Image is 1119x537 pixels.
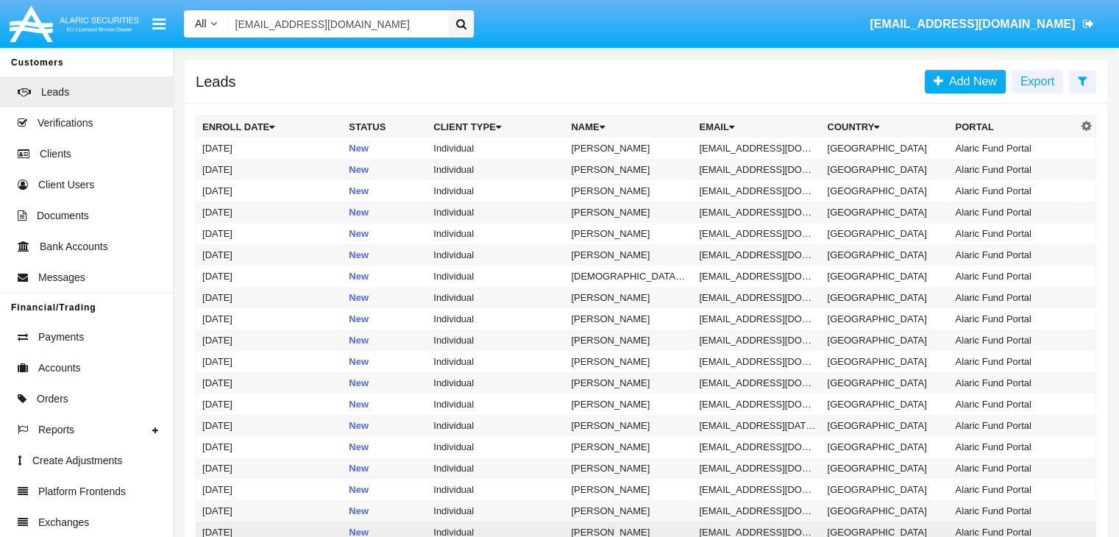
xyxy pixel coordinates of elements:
td: Alaric Fund Portal [949,244,1077,266]
td: New [343,159,427,180]
td: [DATE] [196,308,344,330]
td: Individual [427,159,565,180]
td: Individual [427,266,565,287]
td: Individual [427,500,565,522]
td: Alaric Fund Portal [949,202,1077,223]
td: Individual [427,138,565,159]
td: [EMAIL_ADDRESS][DOMAIN_NAME] [693,351,821,372]
td: [GEOGRAPHIC_DATA] [821,138,949,159]
td: [DATE] [196,202,344,223]
td: Individual [427,372,565,394]
td: [EMAIL_ADDRESS][DOMAIN_NAME] [693,436,821,458]
td: [GEOGRAPHIC_DATA] [821,223,949,244]
span: Add New [943,75,997,88]
td: New [343,394,427,415]
td: [EMAIL_ADDRESS][DOMAIN_NAME] [693,458,821,479]
td: Alaric Fund Portal [949,138,1077,159]
td: Alaric Fund Portal [949,372,1077,394]
span: Orders [37,391,68,407]
td: [EMAIL_ADDRESS][DOMAIN_NAME] [693,244,821,266]
td: [EMAIL_ADDRESS][DOMAIN_NAME] [693,138,821,159]
td: Alaric Fund Portal [949,351,1077,372]
span: Bank Accounts [40,239,108,255]
td: [DATE] [196,372,344,394]
span: Payments [38,330,84,345]
td: Individual [427,180,565,202]
button: Export [1012,70,1063,93]
span: Client Users [38,177,94,193]
td: New [343,223,427,244]
td: Alaric Fund Portal [949,330,1077,351]
td: [PERSON_NAME] [565,500,693,522]
td: [PERSON_NAME] [565,436,693,458]
span: All [195,18,207,29]
td: Individual [427,308,565,330]
span: Leads [41,85,69,100]
input: Search [228,10,444,38]
td: New [343,138,427,159]
th: Country [821,116,949,138]
td: [PERSON_NAME] [565,458,693,479]
td: [GEOGRAPHIC_DATA] [821,244,949,266]
td: [EMAIL_ADDRESS][DOMAIN_NAME] [693,372,821,394]
td: Alaric Fund Portal [949,394,1077,415]
td: New [343,202,427,223]
td: Alaric Fund Portal [949,266,1077,287]
span: Create Adjustments [32,453,122,469]
a: [EMAIL_ADDRESS][DOMAIN_NAME] [863,4,1101,45]
td: [GEOGRAPHIC_DATA] [821,500,949,522]
a: Add New [925,70,1006,93]
a: All [184,16,228,32]
td: [EMAIL_ADDRESS][DOMAIN_NAME] [693,308,821,330]
td: Individual [427,287,565,308]
td: New [343,500,427,522]
td: [EMAIL_ADDRESS][DOMAIN_NAME] [693,479,821,500]
img: Logo image [7,2,141,46]
td: [PERSON_NAME] [565,308,693,330]
td: [GEOGRAPHIC_DATA] [821,372,949,394]
td: New [343,372,427,394]
th: Email [693,116,821,138]
td: [EMAIL_ADDRESS][DOMAIN_NAME] [693,180,821,202]
td: [EMAIL_ADDRESS][DOMAIN_NAME] [693,202,821,223]
td: [GEOGRAPHIC_DATA] [821,458,949,479]
td: [GEOGRAPHIC_DATA] [821,180,949,202]
td: [EMAIL_ADDRESS][DOMAIN_NAME] [693,500,821,522]
td: [PERSON_NAME] [565,244,693,266]
td: [GEOGRAPHIC_DATA] [821,202,949,223]
td: Individual [427,458,565,479]
td: Alaric Fund Portal [949,308,1077,330]
td: [PERSON_NAME] [565,159,693,180]
td: New [343,479,427,500]
span: Accounts [38,360,81,376]
span: Documents [37,208,89,224]
td: New [343,244,427,266]
td: [EMAIL_ADDRESS][DOMAIN_NAME] [693,223,821,244]
td: [DATE] [196,180,344,202]
span: Verifications [38,115,93,131]
span: [EMAIL_ADDRESS][DOMAIN_NAME] [870,18,1075,30]
td: [GEOGRAPHIC_DATA] [821,394,949,415]
td: Individual [427,436,565,458]
td: New [343,266,427,287]
td: New [343,180,427,202]
td: [PERSON_NAME] [565,223,693,244]
td: [EMAIL_ADDRESS][DOMAIN_NAME] [693,266,821,287]
td: Alaric Fund Portal [949,479,1077,500]
td: Individual [427,415,565,436]
th: Portal [949,116,1077,138]
td: [DATE] [196,330,344,351]
td: [GEOGRAPHIC_DATA] [821,479,949,500]
td: [EMAIL_ADDRESS][DOMAIN_NAME] [693,394,821,415]
td: [DATE] [196,287,344,308]
td: [PERSON_NAME] [565,287,693,308]
td: Alaric Fund Portal [949,436,1077,458]
td: [DATE] [196,500,344,522]
td: New [343,415,427,436]
td: Individual [427,351,565,372]
td: [PERSON_NAME] [565,415,693,436]
td: [GEOGRAPHIC_DATA] [821,159,949,180]
td: Alaric Fund Portal [949,415,1077,436]
td: [EMAIL_ADDRESS][DOMAIN_NAME] [693,330,821,351]
td: [GEOGRAPHIC_DATA] [821,415,949,436]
